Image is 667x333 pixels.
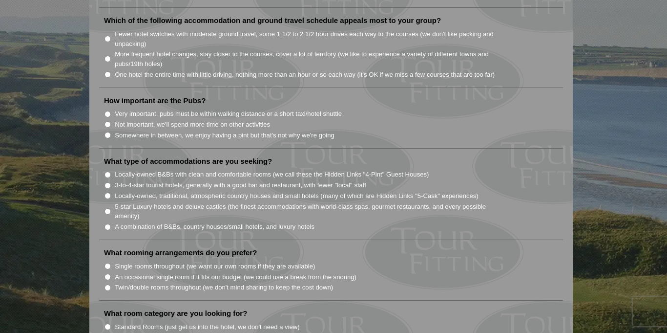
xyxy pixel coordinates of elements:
label: Locally-owned B&Bs with clean and comfortable rooms (we call these the Hidden Links "4-Pint" Gues... [115,170,429,179]
label: What rooming arrangements do you prefer? [104,248,257,258]
label: More frequent hotel changes, stay closer to the courses, cover a lot of territory (we like to exp... [115,49,507,68]
label: Single rooms throughout (we want our own rooms if they are available) [115,262,315,271]
label: An occasional single room if it fits our budget (we could use a break from the snoring) [115,272,356,282]
label: 5-star Luxury hotels and deluxe castles (the finest accommodations with world-class spas, gourmet... [115,202,507,221]
label: How important are the Pubs? [104,96,206,106]
label: A combination of B&Bs, country houses/small hotels, and luxury hotels [115,222,314,232]
label: Somewhere in between, we enjoy having a pint but that's not why we're going [115,131,334,140]
label: Which of the following accommodation and ground travel schedule appeals most to your group? [104,16,441,25]
label: Standard Rooms (just get us into the hotel, we don't need a view) [115,322,300,332]
label: What room category are you looking for? [104,309,247,318]
label: Fewer hotel switches with moderate ground travel, some 1 1/2 to 2 1/2 hour drives each way to the... [115,29,507,48]
label: 3-to-4-star tourist hotels, generally with a good bar and restaurant, with fewer "local" staff [115,180,366,190]
label: Twin/double rooms throughout (we don't mind sharing to keep the cost down) [115,283,333,292]
label: Locally-owned, traditional, atmospheric country houses and small hotels (many of which are Hidden... [115,191,479,201]
label: What type of accommodations are you seeking? [104,156,272,166]
label: Very important, pubs must be within walking distance or a short taxi/hotel shuttle [115,109,342,119]
label: One hotel the entire time with little driving, nothing more than an hour or so each way (it’s OK ... [115,70,495,80]
label: Not important, we'll spend more time on other activities [115,120,270,130]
